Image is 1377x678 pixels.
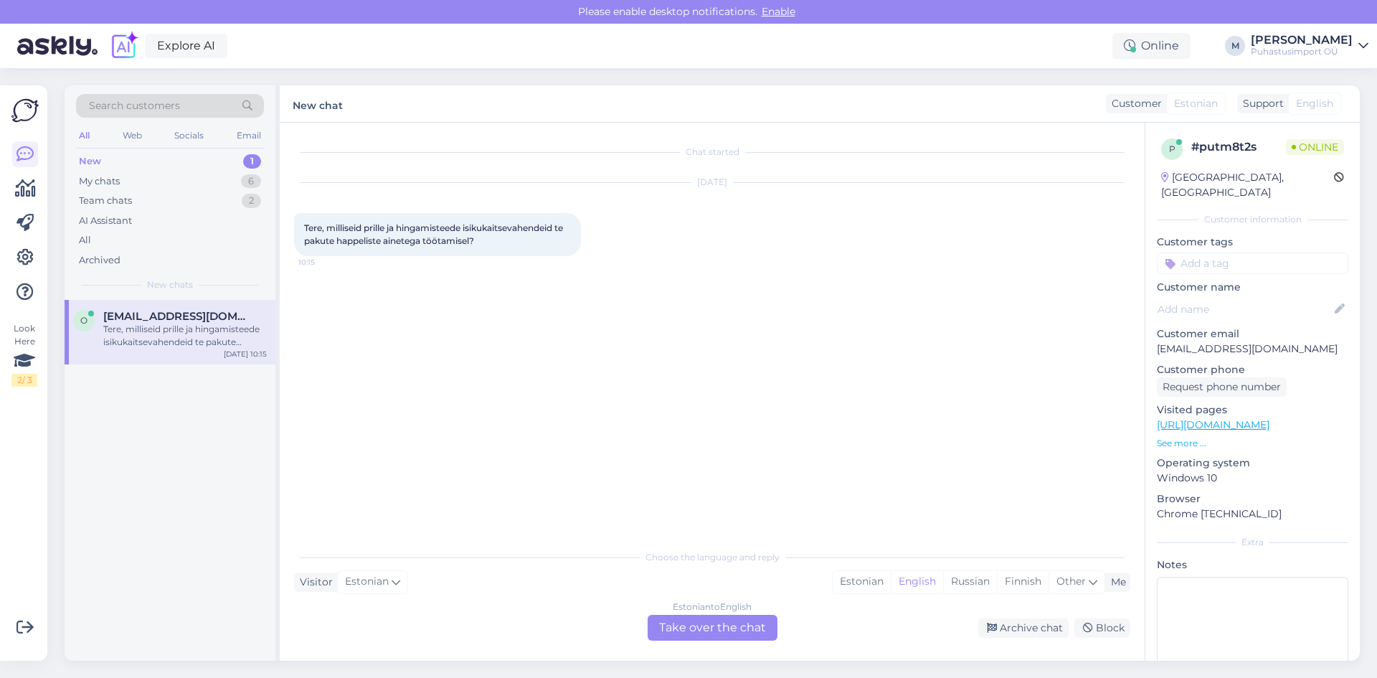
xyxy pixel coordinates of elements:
[1112,33,1191,59] div: Online
[1157,507,1348,522] p: Chrome [TECHNICAL_ID]
[1074,618,1130,638] div: Block
[1157,326,1348,342] p: Customer email
[109,31,139,61] img: explore-ai
[833,571,891,593] div: Estonian
[1251,34,1368,57] a: [PERSON_NAME]Puhastusimport OÜ
[1161,170,1334,200] div: [GEOGRAPHIC_DATA], [GEOGRAPHIC_DATA]
[120,126,145,145] div: Web
[757,5,800,18] span: Enable
[1296,96,1333,111] span: English
[11,97,39,124] img: Askly Logo
[1157,491,1348,507] p: Browser
[1157,536,1348,549] div: Extra
[1157,280,1348,295] p: Customer name
[79,214,132,228] div: AI Assistant
[1191,138,1286,156] div: # putm8t2s
[1157,418,1269,431] a: [URL][DOMAIN_NAME]
[1157,471,1348,486] p: Windows 10
[1157,456,1348,471] p: Operating system
[89,98,180,113] span: Search customers
[234,126,264,145] div: Email
[1251,46,1353,57] div: Puhastusimport OÜ
[103,310,252,323] span: ounapkarin74@gmail.com
[76,126,93,145] div: All
[1157,342,1348,357] p: [EMAIL_ADDRESS][DOMAIN_NAME]
[294,176,1130,189] div: [DATE]
[1157,377,1287,397] div: Request phone number
[1169,143,1175,154] span: p
[1225,36,1245,56] div: M
[11,374,37,387] div: 2 / 3
[293,94,343,113] label: New chat
[1056,575,1086,588] span: Other
[673,601,752,613] div: Estonian to English
[1157,437,1348,450] p: See more ...
[294,146,1130,159] div: Chat started
[1158,301,1332,317] input: Add name
[224,349,267,359] div: [DATE] 10:15
[1157,235,1348,250] p: Customer tags
[79,233,91,248] div: All
[294,575,333,590] div: Visitor
[103,323,267,349] div: Tere, milliseid prille ja hingamisteede isikukaitsevahendeid te pakute happeliste ainetega töötam...
[997,571,1049,593] div: Finnish
[648,615,777,641] div: Take over the chat
[345,574,389,590] span: Estonian
[1237,96,1284,111] div: Support
[1157,362,1348,377] p: Customer phone
[1251,34,1353,46] div: [PERSON_NAME]
[294,551,1130,564] div: Choose the language and reply
[1157,402,1348,418] p: Visited pages
[79,154,101,169] div: New
[1157,253,1348,274] input: Add a tag
[304,222,565,246] span: Tere, milliseid prille ja hingamisteede isikukaitsevahendeid te pakute happeliste ainetega töötam...
[1286,139,1344,155] span: Online
[79,253,120,268] div: Archived
[1157,213,1348,226] div: Customer information
[891,571,943,593] div: English
[242,194,261,208] div: 2
[79,194,132,208] div: Team chats
[1174,96,1218,111] span: Estonian
[1157,557,1348,573] p: Notes
[943,571,997,593] div: Russian
[171,126,207,145] div: Socials
[147,278,193,291] span: New chats
[1105,575,1126,590] div: Me
[243,154,261,169] div: 1
[978,618,1069,638] div: Archive chat
[145,34,227,58] a: Explore AI
[1106,96,1162,111] div: Customer
[80,315,87,326] span: o
[11,322,37,387] div: Look Here
[79,174,120,189] div: My chats
[298,257,352,268] span: 10:15
[241,174,261,189] div: 6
